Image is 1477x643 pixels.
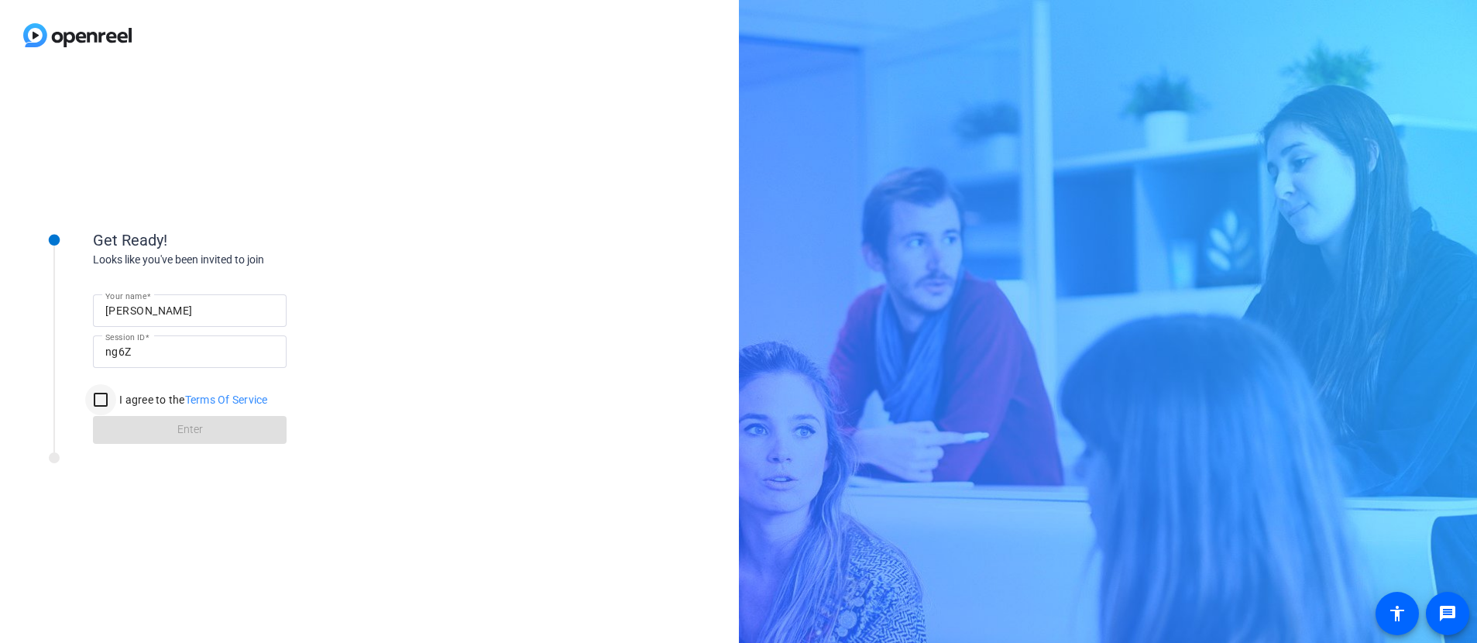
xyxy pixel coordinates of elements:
mat-icon: accessibility [1388,604,1407,623]
mat-label: Your name [105,291,146,301]
div: Get Ready! [93,229,403,252]
div: Looks like you've been invited to join [93,252,403,268]
label: I agree to the [116,392,268,407]
a: Terms Of Service [185,394,268,406]
mat-icon: message [1438,604,1457,623]
mat-label: Session ID [105,332,145,342]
